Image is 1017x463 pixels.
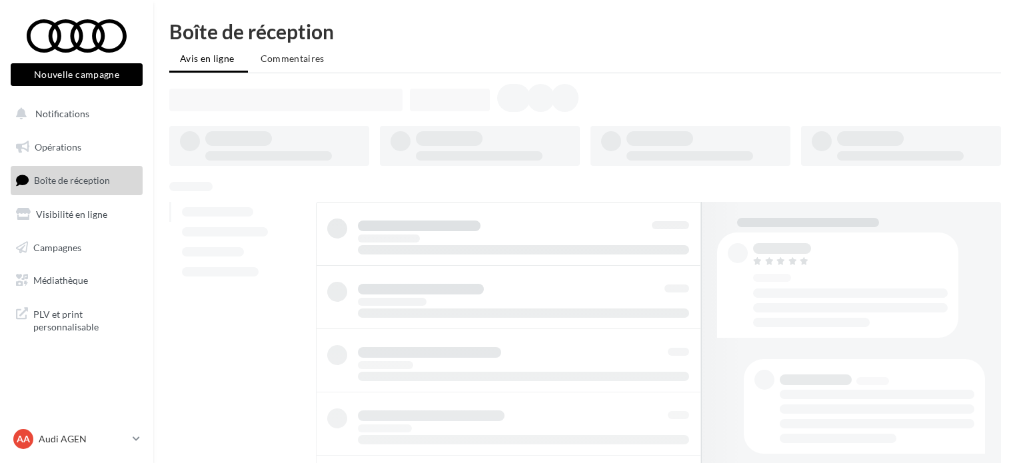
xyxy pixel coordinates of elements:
[33,305,137,334] span: PLV et print personnalisable
[8,266,145,294] a: Médiathèque
[11,63,143,86] button: Nouvelle campagne
[8,234,145,262] a: Campagnes
[33,274,88,286] span: Médiathèque
[35,108,89,119] span: Notifications
[8,100,140,128] button: Notifications
[8,166,145,195] a: Boîte de réception
[8,300,145,339] a: PLV et print personnalisable
[8,133,145,161] a: Opérations
[39,432,127,446] p: Audi AGEN
[35,141,81,153] span: Opérations
[8,201,145,229] a: Visibilité en ligne
[169,21,1001,41] div: Boîte de réception
[17,432,30,446] span: AA
[34,175,110,186] span: Boîte de réception
[33,241,81,252] span: Campagnes
[11,426,143,452] a: AA Audi AGEN
[36,209,107,220] span: Visibilité en ligne
[261,53,325,64] span: Commentaires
